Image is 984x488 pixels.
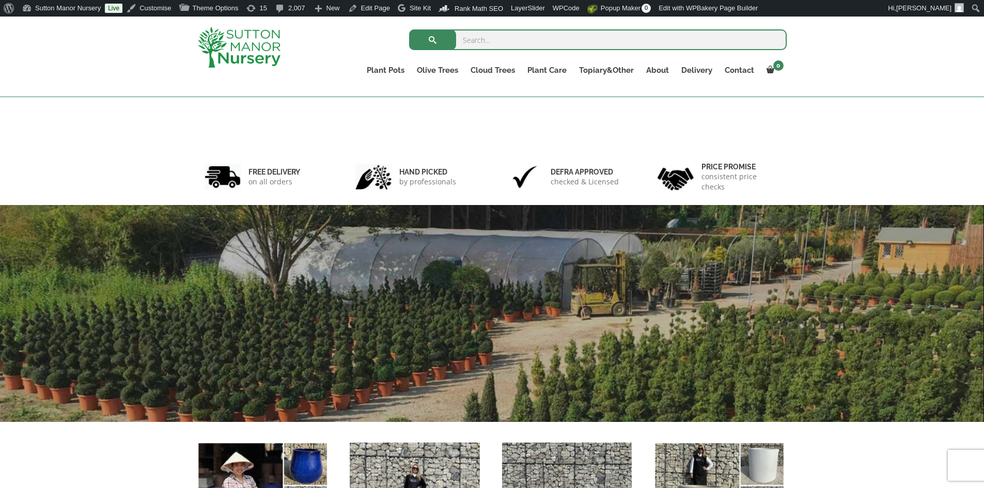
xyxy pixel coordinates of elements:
a: Topiary&Other [573,63,640,77]
img: 3.jpg [507,164,543,190]
a: Delivery [675,63,719,77]
p: on all orders [248,177,300,187]
h6: Defra approved [551,167,619,177]
img: logo [198,27,280,68]
span: 0 [642,4,651,13]
a: About [640,63,675,77]
span: Site Kit [410,4,431,12]
span: 0 [773,60,784,71]
a: Cloud Trees [464,63,521,77]
p: consistent price checks [701,171,780,192]
span: [PERSON_NAME] [896,4,951,12]
img: 1.jpg [205,164,241,190]
p: checked & Licensed [551,177,619,187]
p: by professionals [399,177,456,187]
a: Olive Trees [411,63,464,77]
h6: Price promise [701,162,780,171]
img: 4.jpg [658,161,694,193]
a: Plant Care [521,63,573,77]
a: Plant Pots [361,63,411,77]
a: Contact [719,63,760,77]
img: 2.jpg [355,164,392,190]
a: 0 [760,63,787,77]
h6: hand picked [399,167,456,177]
h6: FREE DELIVERY [248,167,300,177]
a: Live [105,4,122,13]
span: Rank Math SEO [455,5,503,12]
input: Search... [409,29,787,50]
